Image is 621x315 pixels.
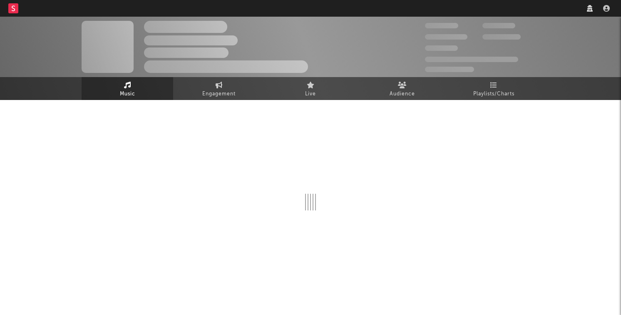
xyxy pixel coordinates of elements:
span: 300,000 [425,23,458,28]
span: Playlists/Charts [473,89,514,99]
span: 50,000,000 Monthly Listeners [425,57,518,62]
span: 100,000 [482,23,515,28]
a: Playlists/Charts [448,77,539,100]
span: 50,000,000 [425,34,467,40]
span: 100,000 [425,45,458,51]
a: Engagement [173,77,265,100]
span: Music [120,89,135,99]
span: 1,000,000 [482,34,521,40]
span: Audience [390,89,415,99]
a: Music [82,77,173,100]
span: Engagement [202,89,236,99]
a: Live [265,77,356,100]
a: Audience [356,77,448,100]
span: Live [305,89,316,99]
span: Jump Score: 85.0 [425,67,474,72]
